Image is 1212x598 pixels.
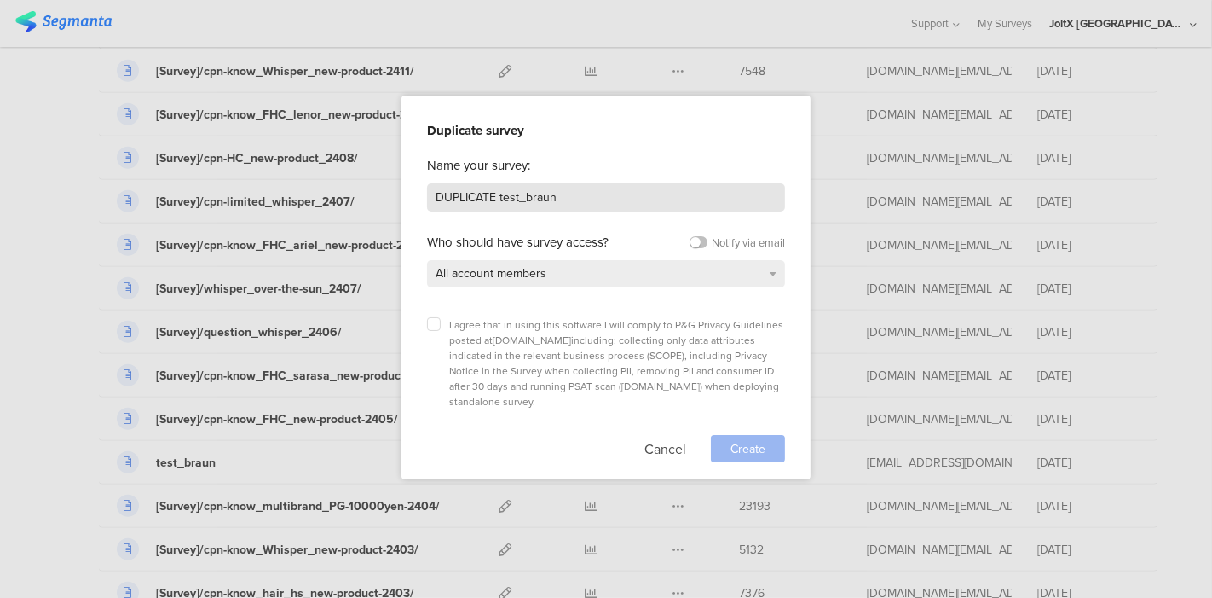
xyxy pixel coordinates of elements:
a: [DOMAIN_NAME] [493,333,571,348]
span: All account members [436,264,546,282]
div: Name your survey: [427,156,785,175]
div: Who should have survey access? [427,233,609,252]
a: [DOMAIN_NAME] [621,379,700,394]
button: Cancel [644,435,686,462]
div: Notify via email [712,235,785,251]
span: I agree that in using this software I will comply to P&G Privacy Guidelines posted at including: ... [449,317,783,409]
div: Duplicate survey [427,121,785,140]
